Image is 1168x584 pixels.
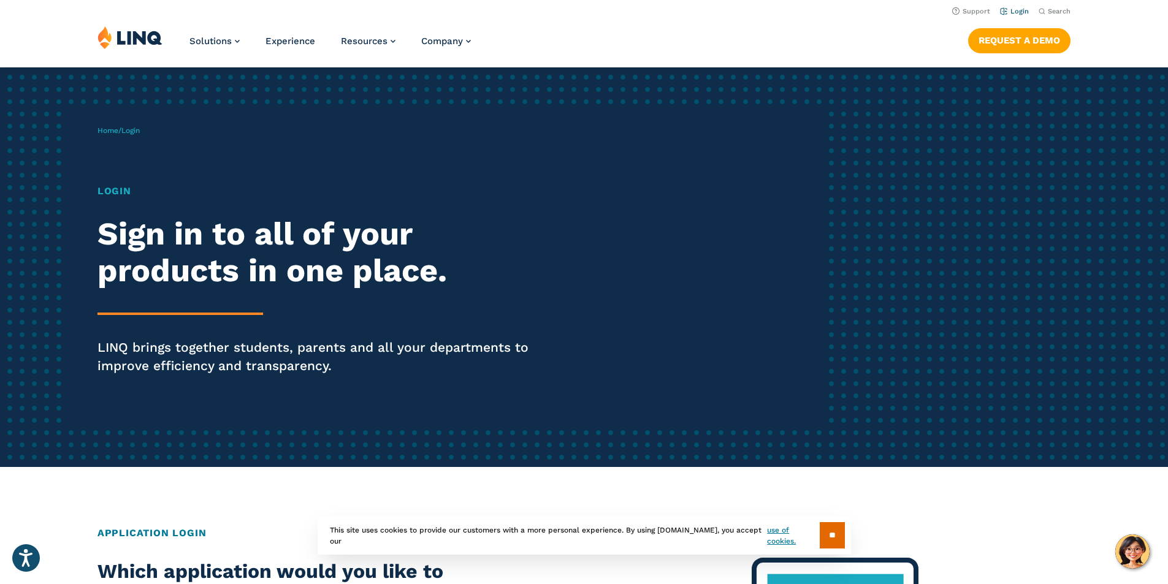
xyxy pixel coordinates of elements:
[189,26,471,66] nav: Primary Navigation
[421,36,463,47] span: Company
[121,126,140,135] span: Login
[767,525,819,547] a: use of cookies.
[1115,534,1150,569] button: Hello, have a question? Let’s chat.
[97,126,118,135] a: Home
[341,36,395,47] a: Resources
[341,36,387,47] span: Resources
[97,26,162,49] img: LINQ | K‑12 Software
[97,526,1071,540] h2: Application Login
[1048,7,1071,15] span: Search
[318,516,851,555] div: This site uses cookies to provide our customers with a more personal experience. By using [DOMAIN...
[97,338,548,375] p: LINQ brings together students, parents and all your departments to improve efficiency and transpa...
[189,36,240,47] a: Solutions
[97,126,140,135] span: /
[189,36,232,47] span: Solutions
[1039,7,1071,16] button: Open Search Bar
[265,36,315,47] a: Experience
[421,36,471,47] a: Company
[968,26,1071,53] nav: Button Navigation
[968,28,1071,53] a: Request a Demo
[97,216,548,289] h2: Sign in to all of your products in one place.
[97,184,548,199] h1: Login
[1000,7,1029,15] a: Login
[952,7,990,15] a: Support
